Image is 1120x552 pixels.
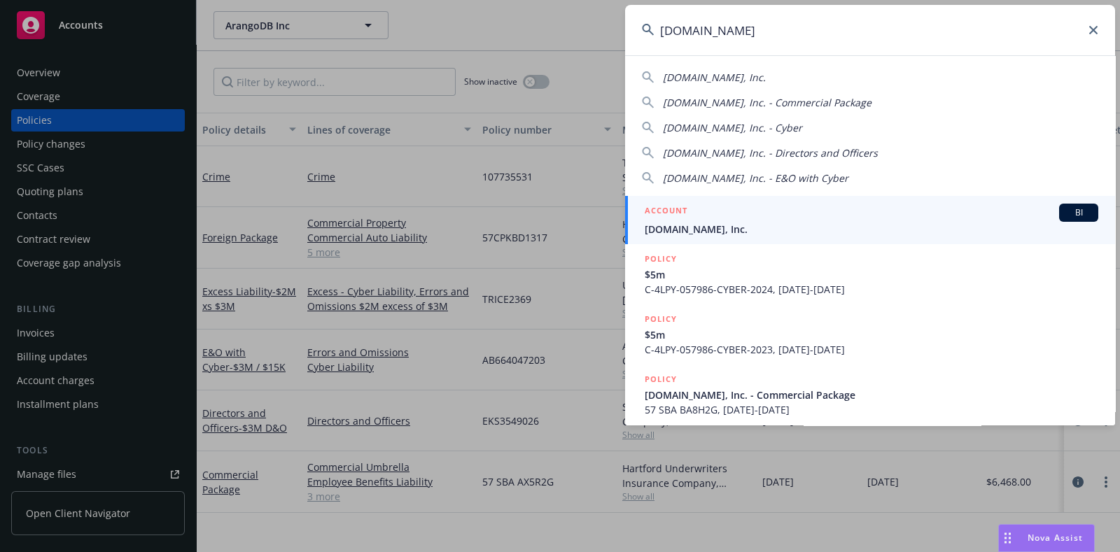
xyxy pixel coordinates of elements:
[663,171,848,185] span: [DOMAIN_NAME], Inc. - E&O with Cyber
[625,365,1115,425] a: POLICY[DOMAIN_NAME], Inc. - Commercial Package57 SBA BA8H2G, [DATE]-[DATE]
[998,524,1095,552] button: Nova Assist
[645,342,1098,357] span: C-4LPY-057986-CYBER-2023, [DATE]-[DATE]
[663,146,878,160] span: [DOMAIN_NAME], Inc. - Directors and Officers
[625,304,1115,365] a: POLICY$5mC-4LPY-057986-CYBER-2023, [DATE]-[DATE]
[625,5,1115,55] input: Search...
[1028,532,1083,544] span: Nova Assist
[645,388,1098,402] span: [DOMAIN_NAME], Inc. - Commercial Package
[645,204,687,220] h5: ACCOUNT
[625,196,1115,244] a: ACCOUNTBI[DOMAIN_NAME], Inc.
[663,96,871,109] span: [DOMAIN_NAME], Inc. - Commercial Package
[645,372,677,386] h5: POLICY
[663,121,802,134] span: [DOMAIN_NAME], Inc. - Cyber
[645,402,1098,417] span: 57 SBA BA8H2G, [DATE]-[DATE]
[663,71,766,84] span: [DOMAIN_NAME], Inc.
[645,327,1098,342] span: $5m
[999,525,1016,551] div: Drag to move
[645,222,1098,236] span: [DOMAIN_NAME], Inc.
[625,244,1115,304] a: POLICY$5mC-4LPY-057986-CYBER-2024, [DATE]-[DATE]
[645,267,1098,282] span: $5m
[645,252,677,266] h5: POLICY
[645,282,1098,297] span: C-4LPY-057986-CYBER-2024, [DATE]-[DATE]
[645,312,677,326] h5: POLICY
[1065,206,1093,219] span: BI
